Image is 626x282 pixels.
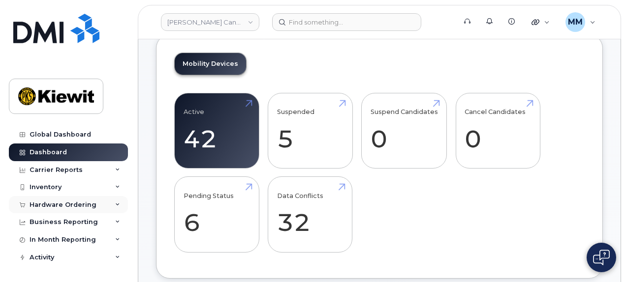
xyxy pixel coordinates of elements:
div: Quicklinks [525,12,557,32]
a: Active 42 [184,98,250,163]
a: Mobility Devices [175,53,246,75]
img: Open chat [593,250,610,265]
a: Suspended 5 [277,98,344,163]
a: Data Conflicts 32 [277,182,344,247]
a: Kiewit Canada Inc [161,13,259,31]
a: Suspend Candidates 0 [371,98,438,163]
div: Michael Manahan [559,12,602,32]
span: MM [568,16,583,28]
input: Find something... [272,13,421,31]
a: Cancel Candidates 0 [465,98,531,163]
a: Pending Status 6 [184,182,250,247]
